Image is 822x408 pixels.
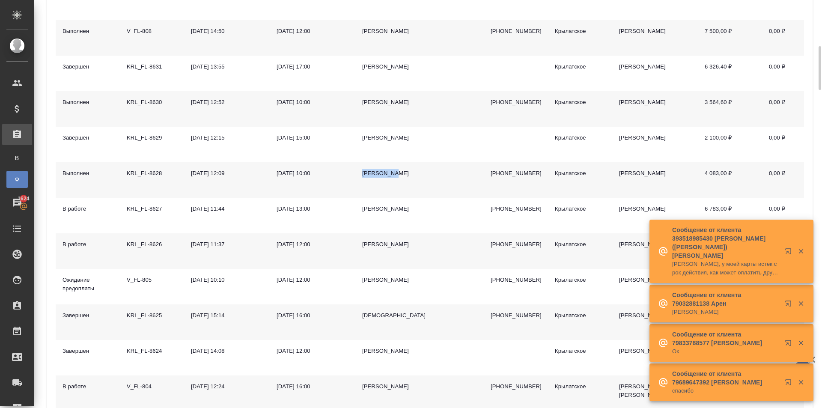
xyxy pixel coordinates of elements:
[11,154,24,162] span: В
[63,205,113,213] div: В работе
[191,98,263,107] div: [DATE] 12:52
[792,339,810,347] button: Закрыть
[672,369,779,387] p: Сообщение от клиента 79689647392 [PERSON_NAME]
[127,63,177,71] div: KRL_FL-8631
[491,311,541,320] p: [PHONE_NUMBER]
[277,205,348,213] div: [DATE] 13:00
[277,347,348,355] div: [DATE] 12:00
[11,175,24,184] span: Ф
[780,295,800,316] button: Открыть в новой вкладке
[63,382,113,391] div: В работе
[792,378,810,386] button: Закрыть
[491,27,541,36] p: [PHONE_NUMBER]
[12,194,34,203] span: 1624
[612,56,698,91] td: [PERSON_NAME]
[491,169,541,178] p: [PHONE_NUMBER]
[698,56,762,91] td: 6 326,40 ₽
[191,347,263,355] div: [DATE] 14:08
[612,162,698,198] td: [PERSON_NAME]
[672,387,779,395] p: спасибо
[555,27,605,36] div: Крылатское
[63,98,113,107] div: Выполнен
[63,240,113,249] div: В работе
[491,382,541,391] p: [PHONE_NUMBER]
[555,276,605,284] div: Крылатское
[277,63,348,71] div: [DATE] 17:00
[191,276,263,284] div: [DATE] 10:10
[612,340,698,375] td: [PERSON_NAME]
[698,20,762,56] td: 7 500,00 ₽
[191,205,263,213] div: [DATE] 11:44
[277,134,348,142] div: [DATE] 15:00
[491,205,541,213] p: [PHONE_NUMBER]
[63,276,113,293] div: Ожидание предоплаты
[612,20,698,56] td: [PERSON_NAME]
[127,169,177,178] div: KRL_FL-8628
[362,98,413,107] div: [PERSON_NAME]
[362,63,413,71] div: [PERSON_NAME]
[362,205,413,213] div: [PERSON_NAME]
[127,276,177,284] div: V_FL-805
[612,198,698,233] td: [PERSON_NAME]
[672,308,779,316] p: [PERSON_NAME]
[672,226,779,260] p: Сообщение от клиента 393518985430 [PERSON_NAME] ([PERSON_NAME]) [PERSON_NAME]
[698,162,762,198] td: 4 083,00 ₽
[362,382,413,391] div: [PERSON_NAME]
[792,247,810,255] button: Закрыть
[362,276,413,284] div: [PERSON_NAME]
[698,198,762,233] td: 6 783,00 ₽
[191,134,263,142] div: [DATE] 12:15
[191,63,263,71] div: [DATE] 13:55
[362,347,413,355] div: [PERSON_NAME]
[555,382,605,391] div: Крылатское
[63,63,113,71] div: Завершен
[127,240,177,249] div: KRL_FL-8626
[672,330,779,347] p: Сообщение от клиента 79833788577 [PERSON_NAME]
[362,134,413,142] div: [PERSON_NAME]
[127,382,177,391] div: V_FL-804
[191,382,263,391] div: [DATE] 12:24
[127,98,177,107] div: KRL_FL-8630
[63,311,113,320] div: Завершен
[127,134,177,142] div: KRL_FL-8629
[2,192,32,214] a: 1624
[698,91,762,127] td: 3 564,60 ₽
[127,347,177,355] div: KRL_FL-8624
[362,240,413,249] div: [PERSON_NAME]
[612,269,698,304] td: [PERSON_NAME]
[555,205,605,213] div: Крылатское
[63,347,113,355] div: Завершен
[63,27,113,36] div: Выполнен
[277,98,348,107] div: [DATE] 10:00
[277,27,348,36] div: [DATE] 12:00
[191,240,263,249] div: [DATE] 11:37
[127,27,177,36] div: V_FL-808
[277,240,348,249] div: [DATE] 12:00
[362,169,413,178] div: [PERSON_NAME]
[277,169,348,178] div: [DATE] 10:00
[672,291,779,308] p: Сообщение от клиента 79032881138 Арен
[6,171,28,188] a: Ф
[63,134,113,142] div: Завершен
[127,311,177,320] div: KRL_FL-8625
[780,334,800,355] button: Открыть в новой вкладке
[491,98,541,107] p: [PHONE_NUMBER]
[780,243,800,263] button: Открыть в новой вкладке
[555,311,605,320] div: Крылатское
[698,127,762,162] td: 2 100,00 ₽
[612,304,698,340] td: [PERSON_NAME]
[191,311,263,320] div: [DATE] 15:14
[555,347,605,355] div: Крылатское
[612,233,698,269] td: [PERSON_NAME]
[612,127,698,162] td: [PERSON_NAME]
[612,91,698,127] td: [PERSON_NAME]
[191,169,263,178] div: [DATE] 12:09
[277,276,348,284] div: [DATE] 12:00
[127,205,177,213] div: KRL_FL-8627
[277,311,348,320] div: [DATE] 16:00
[672,260,779,277] p: [PERSON_NAME], у моей карты истек срок действия, как может оплатить другой человек?
[555,98,605,107] div: Крылатское
[555,63,605,71] div: Крылатское
[362,311,413,320] div: [DEMOGRAPHIC_DATA]
[555,134,605,142] div: Крылатское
